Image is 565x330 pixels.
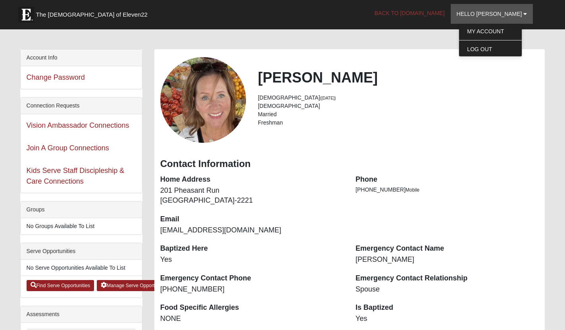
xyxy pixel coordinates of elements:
a: Manage Serve Opportunities [97,280,173,291]
dd: Spouse [356,284,539,295]
a: The [DEMOGRAPHIC_DATA] of Eleven22 [14,3,173,23]
div: Connection Requests [21,98,142,114]
a: Vision Ambassador Connections [27,121,129,129]
li: No Groups Available To List [21,218,142,234]
a: Log Out [459,44,522,54]
dt: Email [160,214,344,224]
li: No Serve Opportunities Available To List [21,260,142,276]
h2: [PERSON_NAME] [258,69,539,86]
li: Freshman [258,119,539,127]
dt: Is Baptized [356,303,539,313]
small: ([DATE]) [320,96,336,100]
a: Join A Group Connections [27,144,109,152]
li: [PHONE_NUMBER] [356,186,539,194]
dd: [PHONE_NUMBER] [160,284,344,295]
dd: 201 Pheasant Run [GEOGRAPHIC_DATA]-2221 [160,186,344,206]
div: Account Info [21,50,142,66]
li: [DEMOGRAPHIC_DATA] [258,102,539,110]
div: Assessments [21,306,142,323]
dd: Yes [356,314,539,324]
dt: Food Specific Allergies [160,303,344,313]
dt: Home Address [160,175,344,185]
dt: Emergency Contact Relationship [356,273,539,284]
a: Change Password [27,73,85,81]
dd: NONE [160,314,344,324]
a: My Account [459,26,522,36]
dd: Yes [160,255,344,265]
dt: Phone [356,175,539,185]
span: Hello [PERSON_NAME] [457,11,522,17]
span: Mobile [405,187,419,193]
span: The [DEMOGRAPHIC_DATA] of Eleven22 [36,11,148,19]
dd: [PERSON_NAME] [356,255,539,265]
div: Serve Opportunities [21,243,142,260]
dt: Emergency Contact Name [356,244,539,254]
li: [DEMOGRAPHIC_DATA] [258,94,539,102]
a: Find Serve Opportunities [27,280,94,291]
a: Hello [PERSON_NAME] [451,4,533,24]
dd: [EMAIL_ADDRESS][DOMAIN_NAME] [160,225,344,236]
a: Back to [DOMAIN_NAME] [369,3,451,23]
dt: Emergency Contact Phone [160,273,344,284]
dt: Baptized Here [160,244,344,254]
a: View Fullsize Photo [160,57,246,143]
h3: Contact Information [160,158,539,170]
img: Eleven22 logo [18,7,34,23]
a: Kids Serve Staff Discipleship & Care Connections [27,167,125,185]
li: Married [258,110,539,119]
div: Groups [21,201,142,218]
